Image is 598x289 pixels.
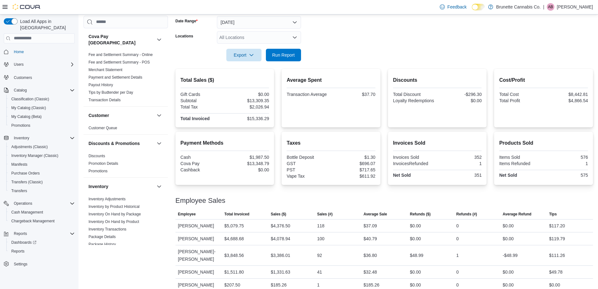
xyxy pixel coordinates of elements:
button: Reports [1,229,77,238]
button: Export [226,49,261,61]
span: Transfers (Classic) [9,178,75,186]
div: $13,309.35 [226,98,269,103]
div: $0.00 [410,268,421,276]
strong: Net Sold [499,173,517,178]
a: Transfers [9,187,30,195]
div: $1,331.63 [271,268,290,276]
div: 118 [317,222,324,230]
button: Inventory [89,183,154,190]
input: Dark Mode [472,4,485,10]
div: 0 [456,268,459,276]
div: $119.79 [549,235,565,242]
span: My Catalog (Beta) [11,114,42,119]
span: Inventory [14,136,29,141]
a: Adjustments (Classic) [9,143,50,151]
div: $36.80 [364,252,377,259]
span: Load All Apps in [GEOGRAPHIC_DATA] [18,18,75,31]
div: Cova Pay [GEOGRAPHIC_DATA] [84,51,168,106]
span: Manifests [11,162,27,167]
p: [PERSON_NAME] [557,3,593,11]
a: Transaction Details [89,98,121,102]
a: Tips by Budtender per Day [89,90,133,95]
span: Tips [549,212,557,217]
button: Customer [89,112,154,119]
button: Open list of options [292,35,297,40]
h3: Inventory [89,183,108,190]
span: Transaction Details [89,97,121,103]
span: Inventory Manager (Classic) [11,153,58,158]
span: Merchant Statement [89,67,122,72]
button: Cova Pay [GEOGRAPHIC_DATA] [89,33,154,46]
div: Total Profit [499,98,542,103]
h2: Products Sold [499,139,588,147]
span: Inventory On Hand by Product [89,219,139,224]
span: Customers [14,75,32,80]
div: $117.20 [549,222,565,230]
div: $1,987.50 [226,155,269,160]
button: Customer [155,112,163,119]
a: Classification (Classic) [9,95,52,103]
span: Reports [11,249,24,254]
label: Locations [175,34,193,39]
span: Adjustments (Classic) [9,143,75,151]
p: Brunette Cannabis Co. [496,3,541,11]
span: Promotions [9,122,75,129]
a: Package Details [89,235,116,239]
div: $0.00 [549,281,560,289]
h3: Employee Sales [175,197,225,204]
div: $1.30 [332,155,375,160]
span: Sales (#) [317,212,332,217]
div: $3,386.01 [271,252,290,259]
div: $0.00 [503,281,514,289]
span: Discounts [89,153,105,158]
button: Inventory [155,183,163,190]
p: | [543,3,544,11]
span: Payment and Settlement Details [89,75,142,80]
span: Cash Management [11,210,43,215]
span: Reports [14,231,27,236]
a: Settings [11,260,30,268]
div: Cash [180,155,224,160]
a: Dashboards [9,239,39,246]
a: Inventory by Product Historical [89,204,140,209]
button: Inventory [1,134,77,142]
button: Catalog [1,86,77,95]
div: $0.00 [503,235,514,242]
a: Purchase Orders [9,170,42,177]
span: Transfers [11,188,27,193]
div: Inventory [84,195,168,281]
a: Promotion Details [89,161,118,166]
a: Customer Queue [89,126,117,130]
div: $0.00 [503,268,514,276]
div: [PERSON_NAME] [175,220,222,232]
span: Refunds (#) [456,212,477,217]
span: Total Invoiced [224,212,250,217]
div: Invoices Sold [393,155,436,160]
div: $49.78 [549,268,563,276]
div: $32.48 [364,268,377,276]
span: Inventory Transactions [89,227,127,232]
a: Package History [89,242,116,247]
div: Gift Cards [180,92,224,97]
span: Users [11,61,75,68]
a: Feedback [437,1,469,13]
h2: Total Sales ($) [180,76,269,84]
a: Inventory Manager (Classic) [9,152,61,159]
div: $40.79 [364,235,377,242]
button: My Catalog (Classic) [6,103,77,112]
h2: Discounts [393,76,482,84]
a: Merchant Statement [89,68,122,72]
span: Payout History [89,82,113,87]
strong: Net Sold [393,173,411,178]
button: Adjustments (Classic) [6,142,77,151]
div: 0 [456,281,459,289]
a: Dashboards [6,238,77,247]
span: Customers [11,73,75,81]
div: Alayna Bosmans [547,3,554,11]
h3: Discounts & Promotions [89,140,140,147]
span: Users [14,62,24,67]
button: [DATE] [217,16,301,29]
a: Fee and Settlement Summary - POS [89,60,150,64]
button: Cova Pay [GEOGRAPHIC_DATA] [155,36,163,43]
